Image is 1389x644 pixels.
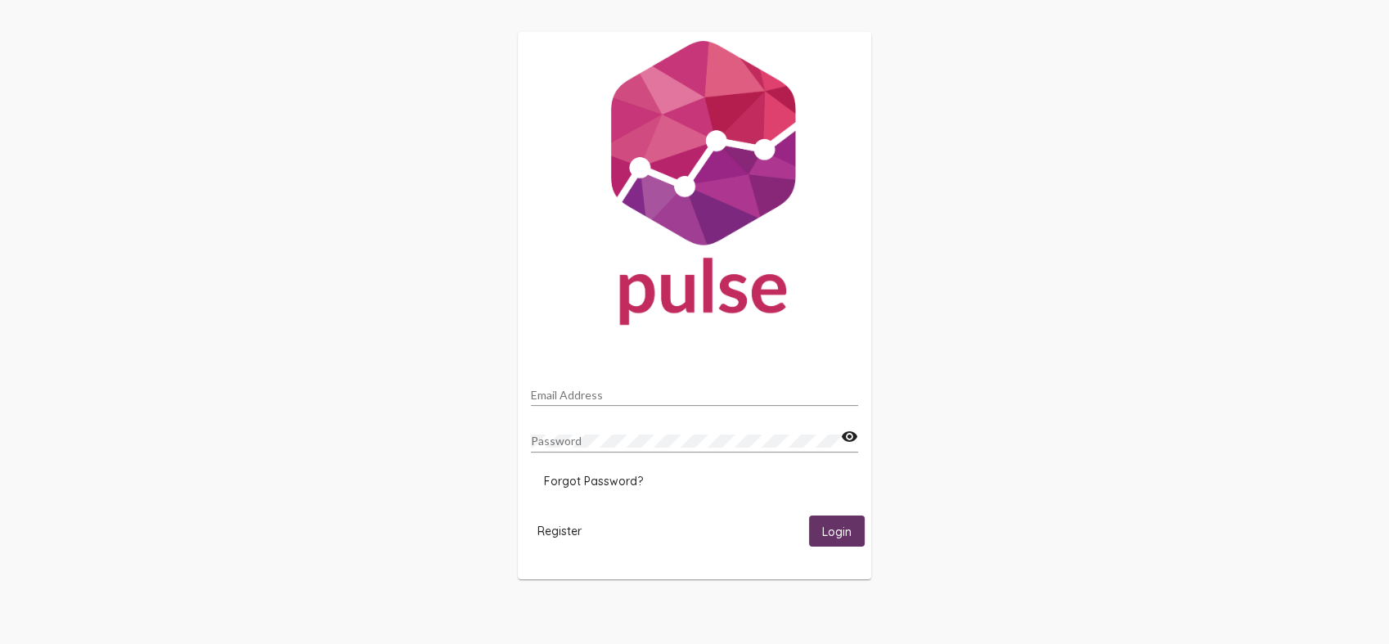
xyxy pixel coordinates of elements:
img: Pulse For Good Logo [518,32,871,341]
span: Forgot Password? [544,474,643,489]
button: Register [524,516,595,546]
button: Forgot Password? [531,466,656,496]
span: Login [822,525,852,539]
button: Login [809,516,865,546]
mat-icon: visibility [841,427,858,447]
span: Register [537,524,582,538]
